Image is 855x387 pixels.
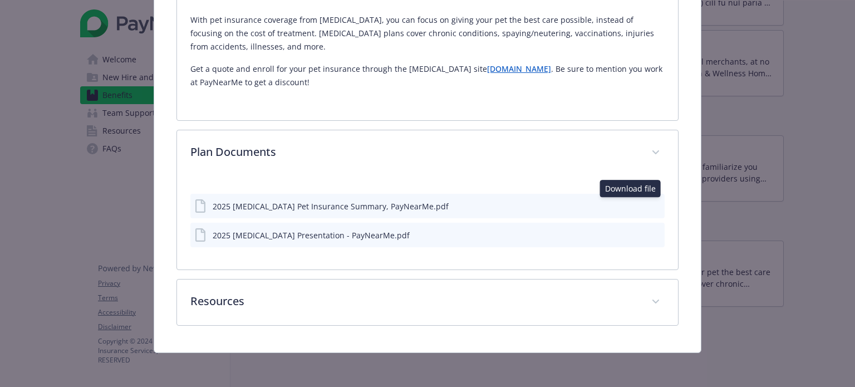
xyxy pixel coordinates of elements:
[177,4,677,120] div: Description
[632,200,641,212] button: download file
[190,62,664,89] p: Get a quote and enroll for your pet insurance through the [MEDICAL_DATA] site . Be sure to mentio...
[177,280,677,325] div: Resources
[487,63,551,74] a: [DOMAIN_NAME]
[190,293,637,310] p: Resources
[190,13,664,53] p: With pet insurance coverage from [MEDICAL_DATA], you can focus on giving your pet the best care p...
[213,200,449,212] div: 2025 [MEDICAL_DATA] Pet Insurance Summary, PayNearMe.pdf
[600,180,661,197] div: Download file
[650,200,660,212] button: preview file
[213,229,410,241] div: 2025 [MEDICAL_DATA] Presentation - PayNearMe.pdf
[632,229,641,241] button: download file
[190,144,637,160] p: Plan Documents
[177,176,677,270] div: Plan Documents
[650,229,660,241] button: preview file
[177,130,677,176] div: Plan Documents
